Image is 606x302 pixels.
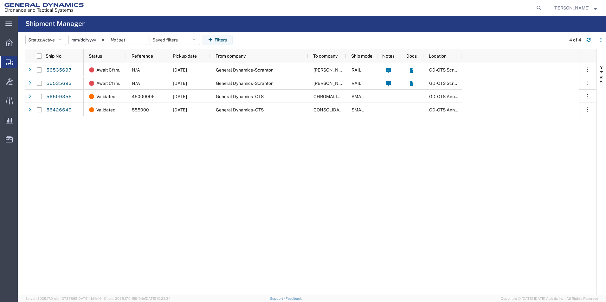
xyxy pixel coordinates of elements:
[25,35,66,45] button: Status:Active
[313,67,419,72] span: SU WOLFE IOWA ARMY AMMO PLANT
[351,81,361,86] span: RAIL
[351,53,372,59] span: Ship mode
[46,105,72,115] a: 56426649
[429,107,491,112] span: GD-OTS Anniston (Commerce)
[203,35,233,45] button: Filters
[4,3,84,13] img: logo
[25,16,85,32] h4: Shipment Manager
[569,37,581,43] div: 4 of 4
[42,37,55,42] span: Active
[382,53,395,59] span: Notes
[46,53,62,59] span: Ship No.
[406,53,417,59] span: Docs
[429,94,491,99] span: GD-OTS Anniston (Commerce)
[313,107,397,112] span: CONSOLIDATED PRECISION PRODUCTS
[132,81,140,86] span: N/A
[553,4,597,12] button: [PERSON_NAME]
[216,67,274,72] span: General Dynamics-Scranton
[25,297,101,300] span: Server: 2025.17.0-efb42727865
[286,297,302,300] a: Feedback
[108,35,147,45] input: Not set
[89,53,102,59] span: Status
[132,107,149,112] span: 555000
[553,4,590,11] span: Britney Atkins
[150,35,200,45] button: Saved filters
[69,35,108,45] input: Not set
[313,53,338,59] span: To company
[216,94,264,99] span: General Dynamics - OTS
[216,81,274,86] span: General Dynamics-Scranton
[173,53,197,59] span: Pickup date
[173,107,187,112] span: 08/07/2025
[429,81,465,86] span: GD-OTS Scranton
[77,297,101,300] span: [DATE] 11:14:44
[46,92,72,102] a: 56509355
[313,94,390,99] span: CHROMALLOY SAN DIEGO
[46,65,72,75] a: 56535697
[270,297,286,300] a: Support
[96,77,120,90] span: Await Cfrm.
[96,103,115,116] span: Validated
[145,297,171,300] span: [DATE] 10:23:34
[216,53,246,59] span: From company
[429,67,465,72] span: GD-OTS Scranton
[96,63,120,77] span: Await Cfrm.
[351,94,364,99] span: SMAL
[351,67,361,72] span: RAIL
[216,107,264,112] span: General Dynamics - OTS
[173,94,187,99] span: 08/15/2025
[351,107,364,112] span: SMAL
[173,81,187,86] span: 08/19/2025
[313,81,419,86] span: SU WOLFE IOWA ARMY AMMO PLANT
[599,71,604,83] span: Filters
[104,297,171,300] span: Client: 2025.17.0-159f9de
[501,296,598,301] span: Copyright © [DATE]-[DATE] Agistix Inc., All Rights Reserved
[46,79,72,89] a: 56535693
[173,67,187,72] span: 08/19/2025
[429,53,447,59] span: Location
[132,53,153,59] span: Reference
[132,94,155,99] span: 45000006
[132,67,140,72] span: N/A
[96,90,115,103] span: Validated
